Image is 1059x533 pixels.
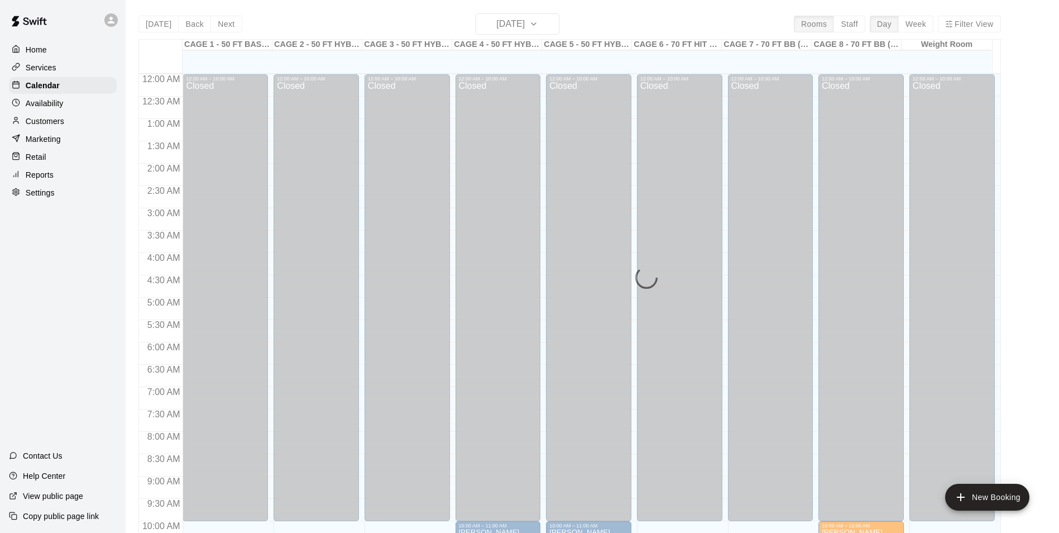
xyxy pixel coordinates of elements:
div: Closed [913,82,991,525]
div: 10:00 AM – 11:00 AM [459,523,538,529]
div: 10:00 AM – 11:00 AM [822,523,900,529]
span: 8:30 AM [145,454,183,464]
div: Closed [549,82,628,525]
span: 4:30 AM [145,275,183,285]
a: Home [9,41,117,58]
a: Reports [9,166,117,183]
div: Closed [186,82,265,525]
span: 9:30 AM [145,499,183,508]
span: 7:00 AM [145,387,183,397]
span: 1:00 AM [145,119,183,129]
div: 12:00 AM – 10:00 AM: Closed [456,74,541,521]
div: 12:00 AM – 10:00 AM: Closed [274,74,359,521]
div: Closed [640,82,719,525]
div: 12:00 AM – 10:00 AM: Closed [637,74,722,521]
p: View public page [23,491,83,502]
div: 12:00 AM – 10:00 AM: Closed [909,74,995,521]
div: CAGE 2 - 50 FT HYBRID BB/SB [272,40,362,50]
span: 10:00 AM [140,521,183,531]
p: Availability [26,98,64,109]
div: Closed [731,82,810,525]
div: 12:00 AM – 10:00 AM [731,76,810,82]
div: 12:00 AM – 10:00 AM [640,76,719,82]
p: Home [26,44,47,55]
div: CAGE 1 - 50 FT BASEBALL w/ Auto Feeder [183,40,272,50]
span: 12:00 AM [140,74,183,84]
p: Retail [26,151,46,163]
span: 2:00 AM [145,164,183,173]
span: 12:30 AM [140,97,183,106]
span: 1:30 AM [145,141,183,151]
div: Closed [277,82,356,525]
div: 12:00 AM – 10:00 AM [368,76,447,82]
button: add [945,484,1029,511]
p: Copy public page link [23,511,99,522]
a: Availability [9,95,117,112]
a: Settings [9,184,117,201]
a: Customers [9,113,117,130]
div: 12:00 AM – 10:00 AM: Closed [728,74,813,521]
p: Customers [26,116,64,127]
div: Closed [368,82,447,525]
div: 12:00 AM – 10:00 AM: Closed [183,74,268,521]
a: Retail [9,149,117,165]
p: Reports [26,169,54,180]
span: 7:30 AM [145,410,183,419]
div: 12:00 AM – 10:00 AM [459,76,538,82]
div: 12:00 AM – 10:00 AM [186,76,265,82]
span: 5:30 AM [145,320,183,330]
span: 3:30 AM [145,231,183,240]
div: CAGE 5 - 50 FT HYBRID SB/BB [542,40,632,50]
p: Contact Us [23,450,63,461]
p: Services [26,62,56,73]
p: Settings [26,187,55,198]
p: Marketing [26,134,61,145]
div: CAGE 3 - 50 FT HYBRID BB/SB [362,40,452,50]
span: 2:30 AM [145,186,183,196]
span: 9:00 AM [145,477,183,486]
a: Calendar [9,77,117,94]
div: CAGE 7 - 70 FT BB (w/ pitching mound) [722,40,812,50]
div: 12:00 AM – 10:00 AM [277,76,356,82]
div: 12:00 AM – 10:00 AM: Closed [365,74,450,521]
div: CAGE 8 - 70 FT BB (w/ pitching mound) [812,40,902,50]
p: Calendar [26,80,60,91]
div: 10:00 AM – 11:00 AM [549,523,628,529]
span: 6:00 AM [145,342,183,352]
div: Closed [822,82,900,525]
div: 12:00 AM – 10:00 AM: Closed [546,74,631,521]
span: 6:30 AM [145,365,183,374]
div: 12:00 AM – 10:00 AM [549,76,628,82]
span: 5:00 AM [145,298,183,307]
div: Closed [459,82,538,525]
span: 4:00 AM [145,253,183,263]
span: 8:00 AM [145,432,183,441]
div: 12:00 AM – 10:00 AM [822,76,900,82]
a: Services [9,59,117,76]
div: CAGE 4 - 50 FT HYBRID BB/SB [452,40,542,50]
span: 3:00 AM [145,208,183,218]
div: 12:00 AM – 10:00 AM [913,76,991,82]
div: 12:00 AM – 10:00 AM: Closed [818,74,904,521]
div: Weight Room [902,40,991,50]
a: Marketing [9,131,117,147]
p: Help Center [23,470,65,482]
div: CAGE 6 - 70 FT HIT TRAX [632,40,722,50]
